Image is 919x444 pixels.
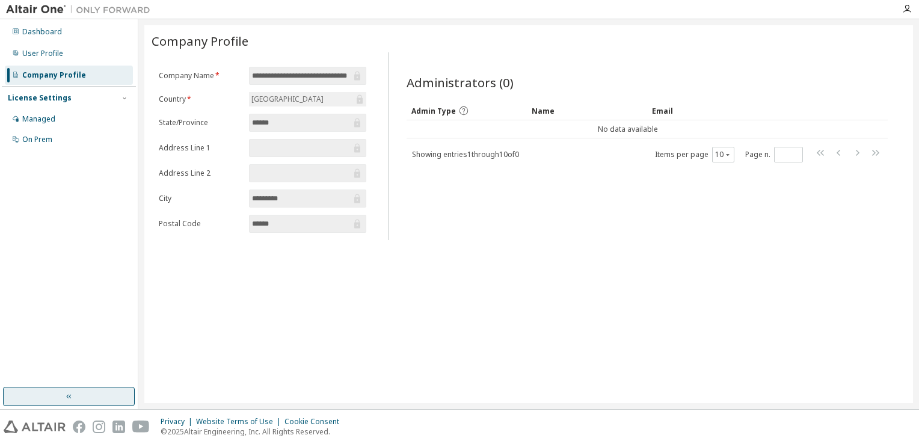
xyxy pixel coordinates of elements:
td: No data available [407,120,849,138]
label: Country [159,94,242,104]
div: [GEOGRAPHIC_DATA] [249,92,366,106]
img: linkedin.svg [112,421,125,433]
div: Email [652,101,763,120]
img: Altair One [6,4,156,16]
label: Postal Code [159,219,242,229]
img: facebook.svg [73,421,85,433]
div: On Prem [22,135,52,144]
img: youtube.svg [132,421,150,433]
div: Name [532,101,642,120]
div: User Profile [22,49,63,58]
span: Showing entries 1 through 10 of 0 [412,149,519,159]
div: Managed [22,114,55,124]
div: [GEOGRAPHIC_DATA] [250,93,325,106]
div: License Settings [8,93,72,103]
label: Address Line 1 [159,143,242,153]
div: Company Profile [22,70,86,80]
div: Cookie Consent [284,417,346,427]
div: Website Terms of Use [196,417,284,427]
img: altair_logo.svg [4,421,66,433]
label: State/Province [159,118,242,128]
label: Address Line 2 [159,168,242,178]
label: Company Name [159,71,242,81]
div: Privacy [161,417,196,427]
button: 10 [715,150,731,159]
span: Administrators (0) [407,74,514,91]
span: Items per page [655,147,734,162]
div: Dashboard [22,27,62,37]
span: Company Profile [152,32,248,49]
span: Admin Type [411,106,456,116]
p: © 2025 Altair Engineering, Inc. All Rights Reserved. [161,427,346,437]
label: City [159,194,242,203]
img: instagram.svg [93,421,105,433]
span: Page n. [745,147,803,162]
